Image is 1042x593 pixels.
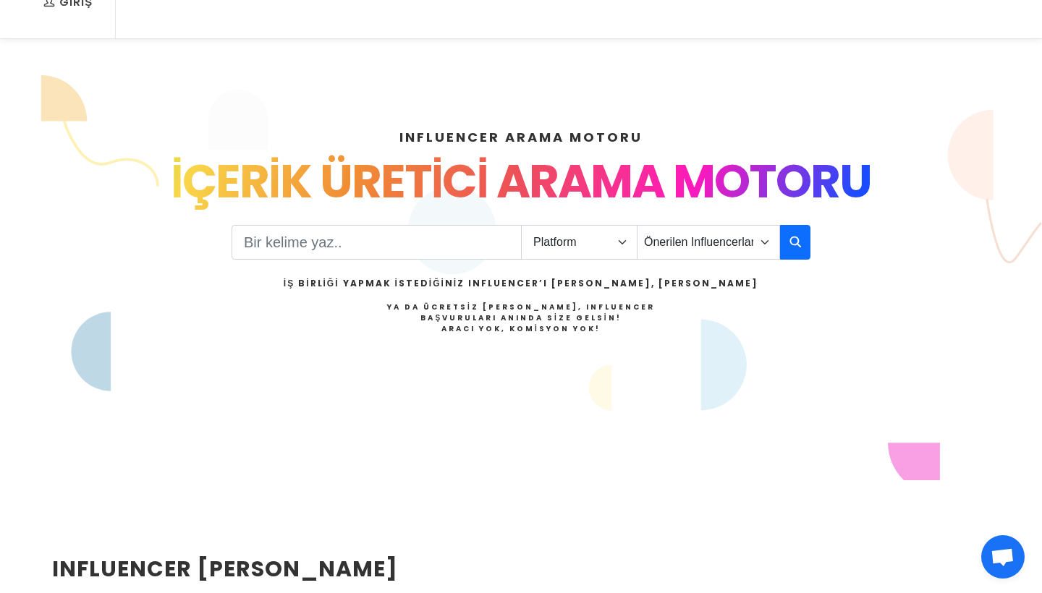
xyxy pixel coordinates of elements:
[441,323,601,334] strong: Aracı Yok, Komisyon Yok!
[52,553,592,585] h2: INFLUENCER [PERSON_NAME]
[981,535,1025,579] a: Açık sohbet
[52,147,990,216] div: İÇERİK ÜRETİCİ ARAMA MOTORU
[52,127,990,147] h4: INFLUENCER ARAMA MOTORU
[284,302,758,334] h4: Ya da Ücretsiz [PERSON_NAME], Influencer Başvuruları Anında Size Gelsin!
[284,277,758,290] h2: İş Birliği Yapmak İstediğiniz Influencer’ı [PERSON_NAME], [PERSON_NAME]
[232,225,522,260] input: Search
